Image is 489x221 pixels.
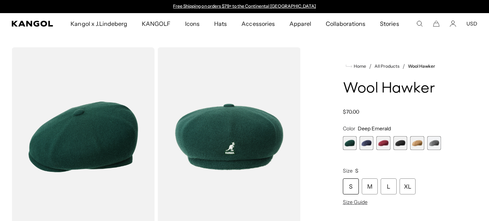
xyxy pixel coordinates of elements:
[170,4,320,9] div: 1 of 2
[410,136,424,150] div: 5 of 6
[374,64,400,69] a: All Products
[362,178,378,194] div: M
[343,62,441,71] nav: breadcrumbs
[185,13,200,34] span: Icons
[360,136,373,150] label: Navy Marl
[142,13,171,34] span: KANGOLF
[358,125,391,132] span: Deep Emerald
[381,178,397,194] div: L
[326,13,365,34] span: Collaborations
[135,13,178,34] a: KANGOLF
[234,13,282,34] a: Accessories
[352,64,366,69] span: Home
[343,178,359,194] div: S
[289,13,311,34] span: Apparel
[343,125,355,132] span: Color
[366,62,372,71] li: /
[170,4,320,9] slideshow-component: Announcement bar
[170,4,320,9] div: Announcement
[410,136,424,150] label: Camel
[373,13,406,34] a: Stories
[71,13,127,34] span: Kangol x J.Lindeberg
[408,64,435,69] a: Wool Hawker
[343,199,368,205] span: Size Guide
[12,21,53,27] a: Kangol
[343,81,441,97] h1: Wool Hawker
[343,136,357,150] label: Deep Emerald
[376,136,390,150] label: Cranberry
[416,20,423,27] summary: Search here
[214,13,227,34] span: Hats
[343,136,357,150] div: 1 of 6
[427,136,441,150] div: 6 of 6
[400,62,405,71] li: /
[173,3,316,9] a: Free Shipping on orders $79+ to the Continental [GEOGRAPHIC_DATA]
[207,13,234,34] a: Hats
[282,13,318,34] a: Apparel
[346,63,366,70] a: Home
[427,136,441,150] label: Flannel
[393,136,407,150] label: Black
[360,136,373,150] div: 2 of 6
[318,13,373,34] a: Collaborations
[376,136,390,150] div: 3 of 6
[380,13,399,34] span: Stories
[63,13,135,34] a: Kangol x J.Lindeberg
[433,20,440,27] button: Cart
[178,13,207,34] a: Icons
[343,167,353,174] span: Size
[241,13,274,34] span: Accessories
[355,167,358,174] span: S
[393,136,407,150] div: 4 of 6
[400,178,416,194] div: XL
[343,108,359,115] span: $70.00
[466,20,477,27] button: USD
[450,20,456,27] a: Account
